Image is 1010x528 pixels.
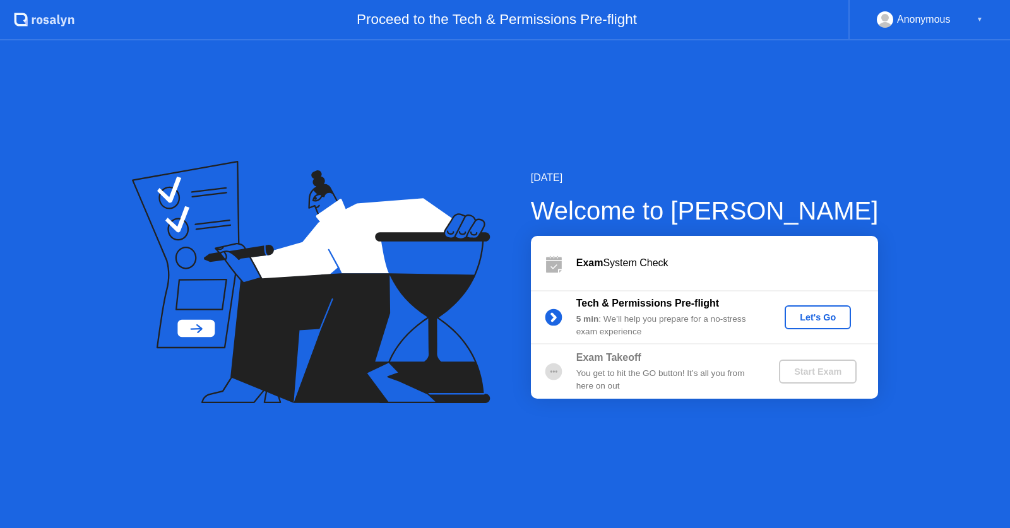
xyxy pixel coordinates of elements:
b: Exam Takeoff [576,352,641,363]
div: Anonymous [897,11,951,28]
div: Start Exam [784,367,852,377]
b: Tech & Permissions Pre-flight [576,298,719,308]
div: ▼ [977,11,983,28]
button: Start Exam [779,360,857,384]
div: [DATE] [531,170,879,185]
div: System Check [576,255,878,271]
b: Exam [576,257,603,268]
div: Let's Go [790,312,846,322]
div: You get to hit the GO button! It’s all you from here on out [576,367,758,393]
b: 5 min [576,314,599,324]
button: Let's Go [785,305,851,329]
div: Welcome to [PERSON_NAME] [531,192,879,230]
div: : We’ll help you prepare for a no-stress exam experience [576,313,758,339]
